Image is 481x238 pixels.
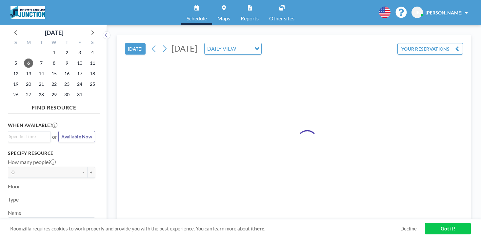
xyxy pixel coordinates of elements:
[50,80,59,89] span: Wednesday, October 22, 2025
[187,16,207,21] span: Schedule
[24,59,33,68] span: Monday, October 6, 2025
[22,39,35,47] div: M
[400,226,417,232] a: Decline
[73,39,86,47] div: F
[11,80,20,89] span: Sunday, October 19, 2025
[415,10,420,15] span: JB
[88,69,97,78] span: Saturday, October 18, 2025
[10,39,22,47] div: S
[206,44,237,53] span: DAILY VIEW
[62,90,71,99] span: Thursday, October 30, 2025
[10,226,400,232] span: Roomzilla requires cookies to work properly and provide you with the best experience. You can lea...
[11,59,20,68] span: Sunday, October 5, 2025
[37,59,46,68] span: Tuesday, October 7, 2025
[217,16,230,21] span: Maps
[269,16,294,21] span: Other sites
[8,102,100,111] h4: FIND RESOURCE
[75,48,84,57] span: Friday, October 3, 2025
[205,43,261,54] div: Search for option
[75,80,84,89] span: Friday, October 24, 2025
[62,59,71,68] span: Thursday, October 9, 2025
[24,80,33,89] span: Monday, October 20, 2025
[35,39,48,47] div: T
[8,209,21,216] label: Name
[52,133,57,140] span: or
[11,90,20,99] span: Sunday, October 26, 2025
[61,134,92,139] span: Available Now
[75,69,84,78] span: Friday, October 17, 2025
[62,69,71,78] span: Thursday, October 16, 2025
[425,223,471,234] a: Got it!
[88,80,97,89] span: Saturday, October 25, 2025
[171,43,197,53] span: [DATE]
[8,150,95,156] h3: Specify resource
[9,219,91,227] input: Search for option
[37,90,46,99] span: Tuesday, October 28, 2025
[37,80,46,89] span: Tuesday, October 21, 2025
[426,10,462,15] span: [PERSON_NAME]
[88,59,97,68] span: Saturday, October 11, 2025
[88,48,97,57] span: Saturday, October 4, 2025
[58,131,95,142] button: Available Now
[87,167,95,178] button: +
[254,226,265,231] a: here.
[8,196,19,203] label: Type
[24,90,33,99] span: Monday, October 27, 2025
[125,43,146,55] button: [DATE]
[62,48,71,57] span: Thursday, October 2, 2025
[75,59,84,68] span: Friday, October 10, 2025
[60,39,73,47] div: T
[79,167,87,178] button: -
[75,90,84,99] span: Friday, October 31, 2025
[11,69,20,78] span: Sunday, October 12, 2025
[50,59,59,68] span: Wednesday, October 8, 2025
[397,43,463,55] button: YOUR RESERVATIONS
[37,69,46,78] span: Tuesday, October 14, 2025
[10,6,45,19] img: organization-logo
[241,16,259,21] span: Reports
[9,133,47,140] input: Search for option
[8,218,95,229] div: Search for option
[24,69,33,78] span: Monday, October 13, 2025
[8,131,50,141] div: Search for option
[50,90,59,99] span: Wednesday, October 29, 2025
[50,69,59,78] span: Wednesday, October 15, 2025
[45,28,63,37] div: [DATE]
[50,48,59,57] span: Wednesday, October 1, 2025
[62,80,71,89] span: Thursday, October 23, 2025
[8,183,20,190] label: Floor
[238,44,251,53] input: Search for option
[48,39,61,47] div: W
[8,159,56,165] label: How many people?
[86,39,99,47] div: S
